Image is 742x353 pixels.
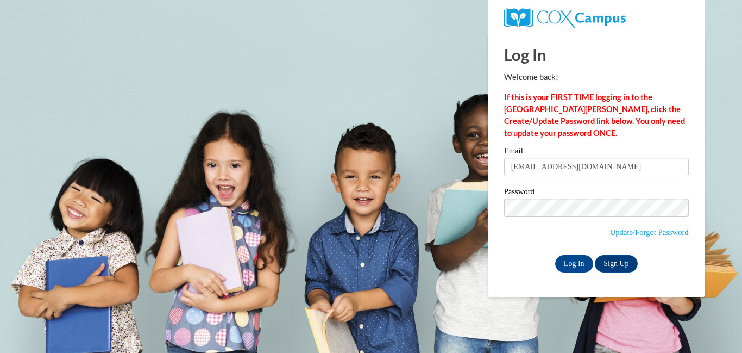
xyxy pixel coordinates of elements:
strong: If this is your FIRST TIME logging in to the [GEOGRAPHIC_DATA][PERSON_NAME], click the Create/Upd... [504,92,685,138]
p: Welcome back! [504,71,689,83]
a: COX Campus [504,8,689,28]
img: COX Campus [504,8,626,28]
label: Email [504,147,689,158]
h1: Log In [504,44,689,66]
a: Sign Up [595,255,637,273]
a: Update/Forgot Password [610,228,689,237]
label: Password [504,188,689,199]
input: Log In [555,255,593,273]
